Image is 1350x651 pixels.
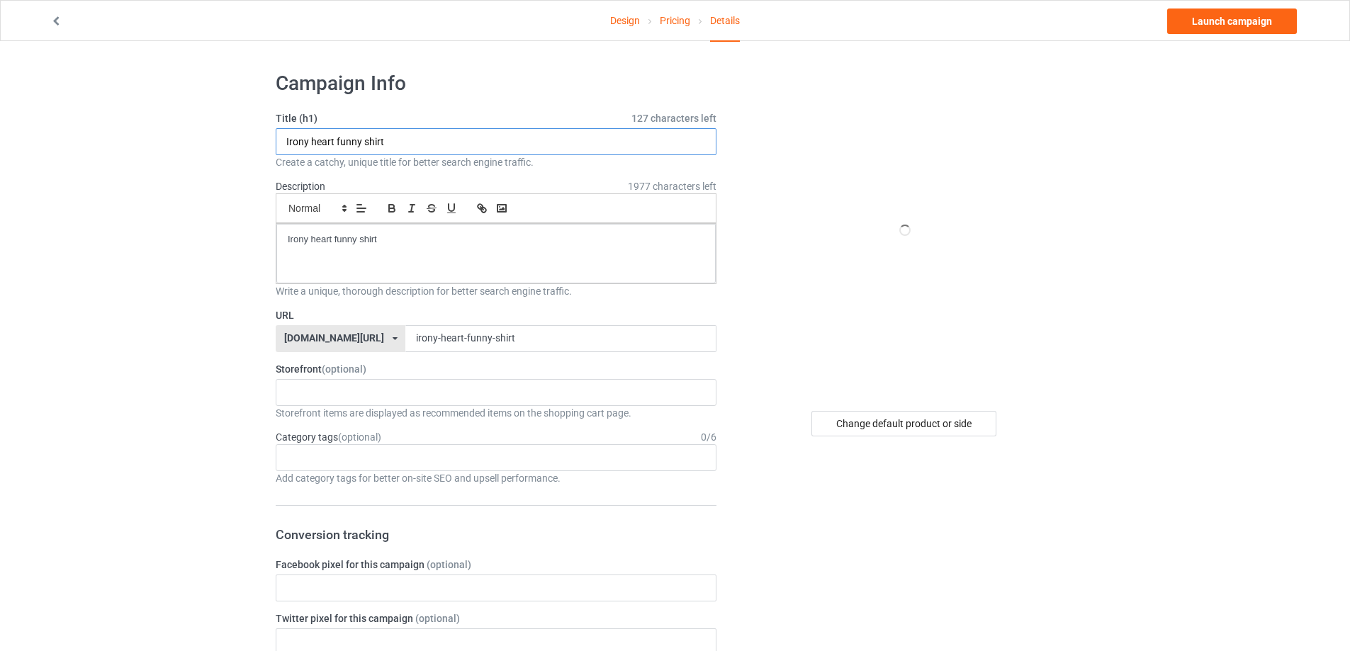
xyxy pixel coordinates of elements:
[338,431,381,443] span: (optional)
[276,284,716,298] div: Write a unique, thorough description for better search engine traffic.
[276,406,716,420] div: Storefront items are displayed as recommended items on the shopping cart page.
[660,1,690,40] a: Pricing
[322,363,366,375] span: (optional)
[288,233,704,247] p: Irony heart funny shirt
[276,71,716,96] h1: Campaign Info
[276,155,716,169] div: Create a catchy, unique title for better search engine traffic.
[1167,9,1297,34] a: Launch campaign
[276,362,716,376] label: Storefront
[276,430,381,444] label: Category tags
[276,557,716,572] label: Facebook pixel for this campaign
[284,333,384,343] div: [DOMAIN_NAME][URL]
[415,613,460,624] span: (optional)
[610,1,640,40] a: Design
[811,411,996,436] div: Change default product or side
[628,179,716,193] span: 1977 characters left
[427,559,471,570] span: (optional)
[276,181,325,192] label: Description
[276,526,716,543] h3: Conversion tracking
[710,1,740,42] div: Details
[276,611,716,625] label: Twitter pixel for this campaign
[701,430,716,444] div: 0 / 6
[631,111,716,125] span: 127 characters left
[276,308,716,322] label: URL
[276,471,716,485] div: Add category tags for better on-site SEO and upsell performance.
[276,111,716,125] label: Title (h1)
